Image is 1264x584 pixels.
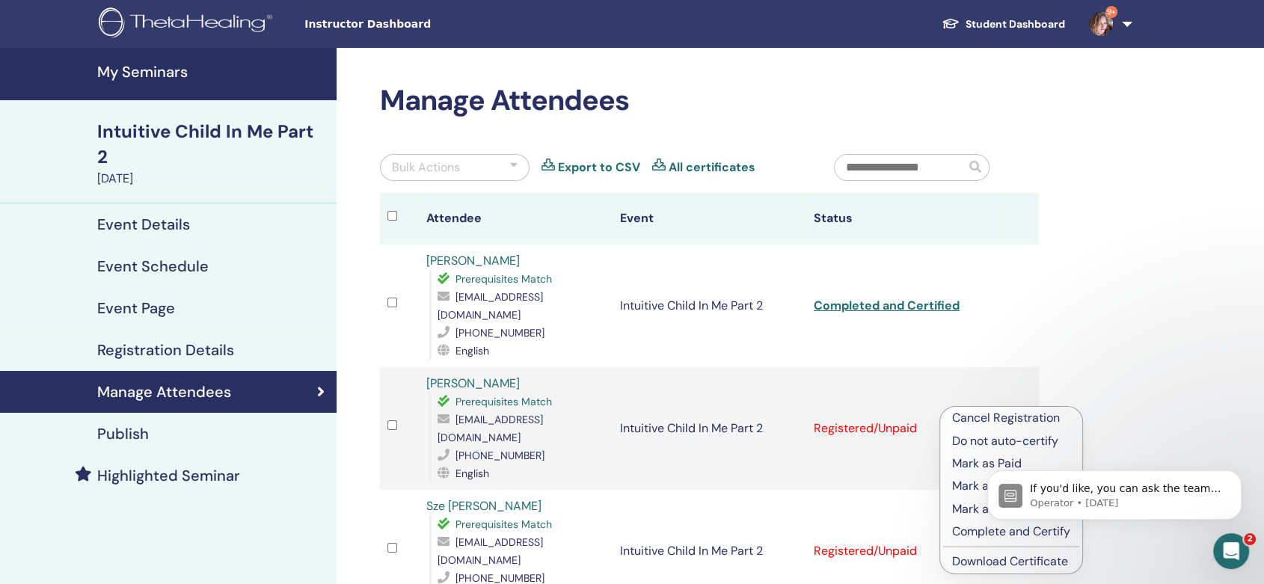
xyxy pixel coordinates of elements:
[952,455,1070,473] p: Mark as Paid
[97,383,231,401] h4: Manage Attendees
[97,170,328,188] div: [DATE]
[455,326,544,339] span: [PHONE_NUMBER]
[97,257,209,275] h4: Event Schedule
[613,367,806,490] td: Intuitive Child In Me Part 2
[455,344,489,357] span: English
[455,272,552,286] span: Prerequisites Match
[1105,6,1117,18] span: 9+
[930,10,1077,38] a: Student Dashboard
[97,299,175,317] h4: Event Page
[426,498,542,514] a: Sze [PERSON_NAME]
[88,119,337,188] a: Intuitive Child In Me Part 2[DATE]
[942,17,960,30] img: graduation-cap-white.svg
[952,553,1068,569] a: Download Certificate
[952,523,1070,541] p: Complete and Certify
[438,290,543,322] span: [EMAIL_ADDRESS][DOMAIN_NAME]
[97,119,328,170] div: Intuitive Child In Me Part 2
[952,477,1070,495] p: Mark as Unpaid
[952,409,1070,427] p: Cancel Registration
[455,395,552,408] span: Prerequisites Match
[558,159,640,176] a: Export to CSV
[455,449,544,462] span: [PHONE_NUMBER]
[952,432,1070,450] p: Do not auto-certify
[97,63,328,81] h4: My Seminars
[304,16,529,32] span: Instructor Dashboard
[669,159,755,176] a: All certificates
[438,413,543,444] span: [EMAIL_ADDRESS][DOMAIN_NAME]
[965,439,1264,544] iframe: Intercom notifications message
[97,215,190,233] h4: Event Details
[806,193,1000,245] th: Status
[392,159,460,176] div: Bulk Actions
[613,193,806,245] th: Event
[97,341,234,359] h4: Registration Details
[1244,533,1256,545] span: 2
[380,84,1039,118] h2: Manage Attendees
[419,193,613,245] th: Attendee
[455,517,552,531] span: Prerequisites Match
[814,298,960,313] a: Completed and Certified
[1213,533,1249,569] iframe: Intercom live chat
[99,7,277,41] img: logo.png
[1089,12,1113,36] img: default.jpg
[426,253,520,268] a: [PERSON_NAME]
[97,425,149,443] h4: Publish
[97,467,240,485] h4: Highlighted Seminar
[455,467,489,480] span: English
[952,500,1070,518] p: Mark as Absent
[438,535,543,567] span: [EMAIL_ADDRESS][DOMAIN_NAME]
[613,245,806,367] td: Intuitive Child In Me Part 2
[426,375,520,391] a: [PERSON_NAME]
